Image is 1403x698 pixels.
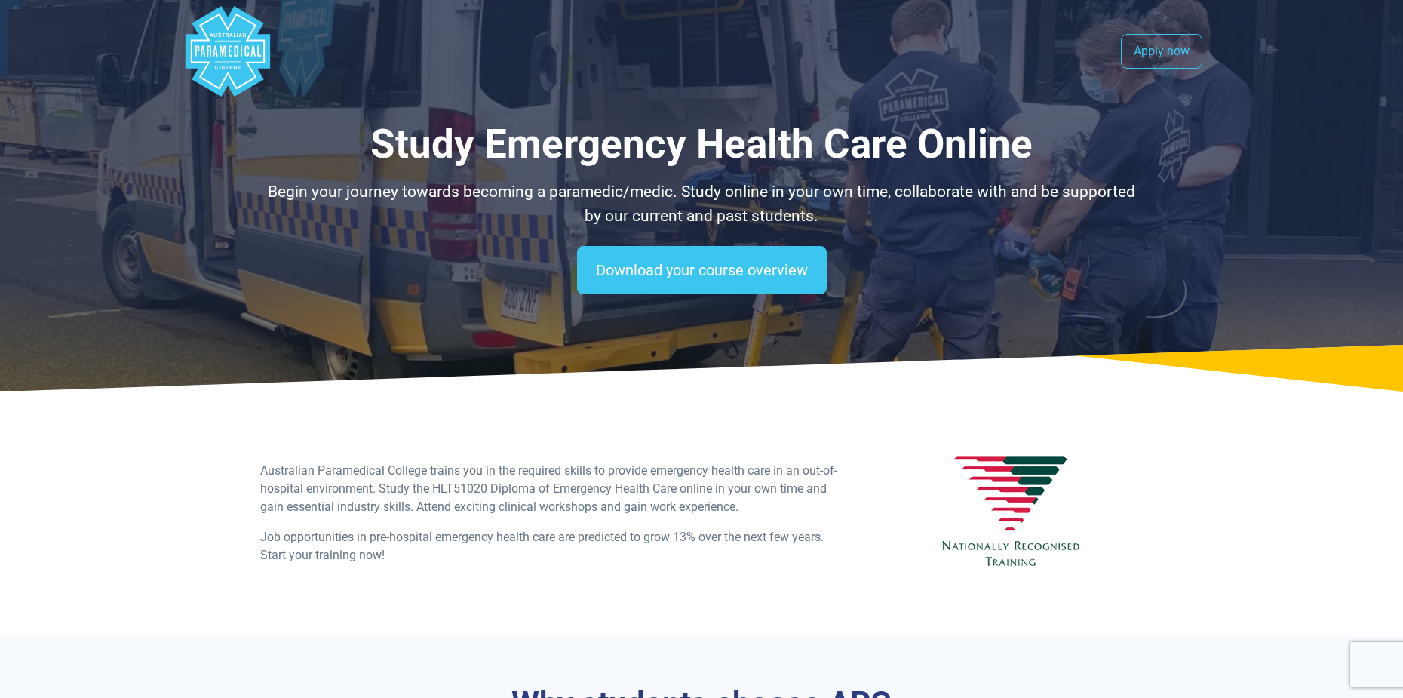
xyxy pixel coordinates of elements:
p: Begin your journey towards becoming a paramedic/medic. Study online in your own time, collaborate... [260,180,1143,228]
a: Download your course overview [577,246,827,294]
a: Apply now [1121,34,1202,69]
p: Australian Paramedical College trains you in the required skills to provide emergency health care... [260,462,843,516]
p: Job opportunities in pre-hospital emergency health care are predicted to grow 13% over the next f... [260,528,843,564]
h1: Study Emergency Health Care Online [260,121,1143,168]
div: Australian Paramedical College [183,6,273,97]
